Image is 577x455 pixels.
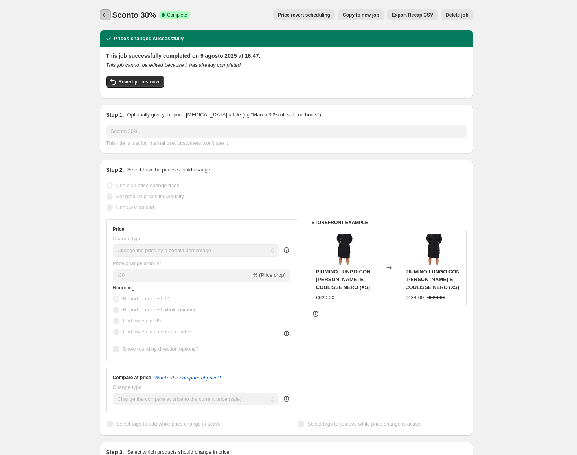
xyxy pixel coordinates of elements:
h2: This job successfully completed on 9 agosto 2025 at 16:47. [106,52,467,60]
img: piumino-lungo-con-cappuccio-e-coulisse-nero_80x.jpg [329,234,360,265]
button: Delete job [441,9,473,20]
span: Round to nearest whole number [123,307,196,313]
span: Revert prices now [119,79,159,85]
button: Revert prices now [106,76,164,88]
span: Select tags to remove while price change is active [307,421,421,427]
h6: STOREFRONT EXAMPLE [312,219,467,226]
span: Delete job [446,12,468,18]
span: Use CSV upload [116,204,154,210]
span: PIUMINO LUNGO CON [PERSON_NAME] E COULISSE NERO (XS) [316,269,371,290]
h2: Step 1. [106,111,124,119]
span: End prices in .99 [123,318,161,324]
div: €434.00 [405,294,424,302]
button: Price change jobs [100,9,111,20]
span: Complete [167,12,187,18]
input: 30% off holiday sale [106,125,467,138]
h3: Compare at price [113,374,151,381]
h2: Prices changed successfully [114,35,184,42]
span: Change type [113,384,142,390]
i: This job cannot be edited because it has already completed. [106,62,242,68]
span: This title is just for internal use, customers won't see it [106,140,228,146]
div: help [283,246,290,254]
div: help [283,395,290,403]
div: €620.00 [316,294,334,302]
button: Price revert scheduling [273,9,335,20]
button: Export Recap CSV [387,9,438,20]
span: Rounding [113,285,135,291]
span: Copy to new job [343,12,379,18]
span: Sconto 30% [112,11,156,19]
p: Optionally give your price [MEDICAL_DATA] a title (eg "March 30% off sale on boots") [127,111,321,119]
span: Change type [113,236,142,241]
h3: Price [113,226,124,232]
span: Use bulk price change rules [116,182,179,188]
strike: €620.00 [427,294,445,302]
span: Show rounding direction options? [123,346,198,352]
h2: Step 2. [106,166,124,174]
span: Select tags to add while price change is active [116,421,221,427]
input: -15 [113,269,252,282]
p: Select how the prices should change [127,166,210,174]
span: % (Price drop) [253,272,286,278]
span: Export Recap CSV [392,12,433,18]
span: Price revert scheduling [278,12,330,18]
span: Price change amount [113,260,161,266]
img: piumino-lungo-con-cappuccio-e-coulisse-nero_80x.jpg [418,234,450,265]
button: Copy to new job [338,9,384,20]
span: Round to nearest .01 [123,296,171,302]
span: End prices in a certain number [123,329,192,335]
span: Set product prices individually [116,193,184,199]
span: PIUMINO LUNGO CON [PERSON_NAME] E COULISSE NERO (XS) [405,269,460,290]
button: What's the compare at price? [154,375,221,381]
